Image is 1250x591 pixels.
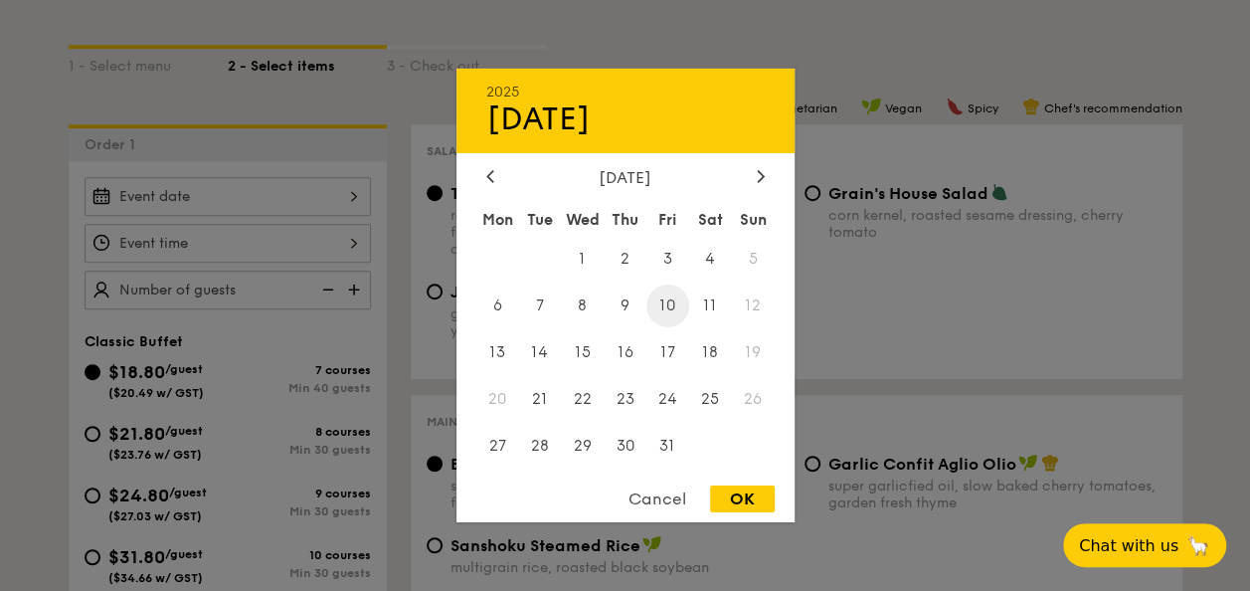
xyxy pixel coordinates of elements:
div: Sun [732,202,775,238]
span: 22 [561,377,604,420]
span: 18 [689,331,732,374]
span: 24 [646,377,689,420]
div: Sat [689,202,732,238]
span: 🦙 [1186,534,1210,557]
span: 11 [689,285,732,327]
div: Cancel [609,486,706,512]
span: 28 [518,424,561,467]
span: 20 [476,377,519,420]
span: 16 [604,331,646,374]
div: Thu [604,202,646,238]
span: 5 [732,238,775,281]
span: 27 [476,424,519,467]
span: 26 [732,377,775,420]
span: 10 [646,285,689,327]
span: 17 [646,331,689,374]
div: [DATE] [486,168,765,187]
span: 23 [604,377,646,420]
span: 6 [476,285,519,327]
button: Chat with us🦙 [1063,523,1226,567]
span: Chat with us [1079,536,1178,555]
div: 2025 [486,84,765,100]
div: OK [710,486,775,512]
span: 15 [561,331,604,374]
span: 14 [518,331,561,374]
div: [DATE] [486,100,765,138]
div: Mon [476,202,519,238]
span: 13 [476,331,519,374]
span: 19 [732,331,775,374]
span: 31 [646,424,689,467]
span: 4 [689,238,732,281]
span: 9 [604,285,646,327]
span: 7 [518,285,561,327]
span: 3 [646,238,689,281]
span: 30 [604,424,646,467]
div: Fri [646,202,689,238]
span: 12 [732,285,775,327]
span: 29 [561,424,604,467]
span: 1 [561,238,604,281]
span: 2 [604,238,646,281]
span: 21 [518,377,561,420]
span: 25 [689,377,732,420]
span: 8 [561,285,604,327]
div: Tue [518,202,561,238]
div: Wed [561,202,604,238]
